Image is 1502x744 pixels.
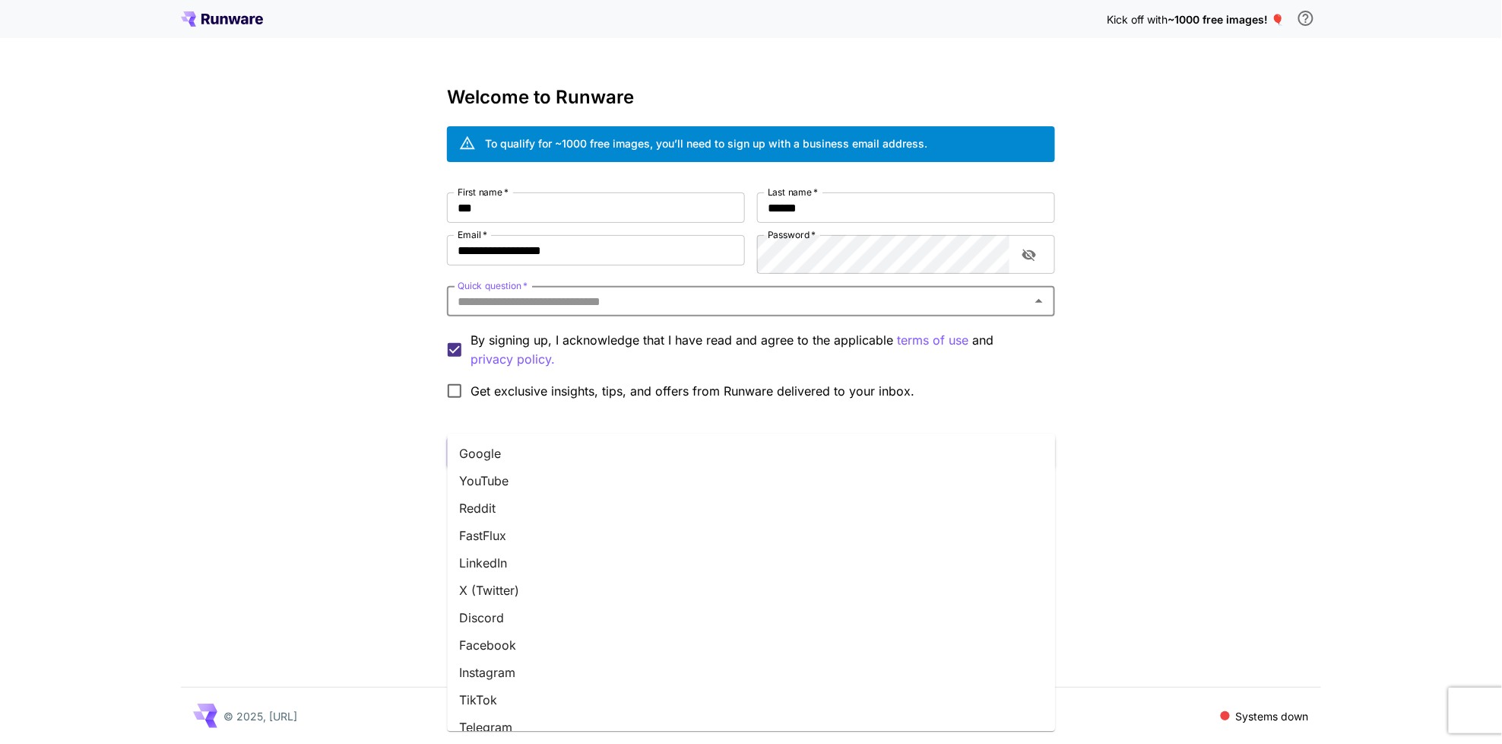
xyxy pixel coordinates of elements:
p: privacy policy. [471,350,555,369]
li: Discord [447,604,1055,631]
button: By signing up, I acknowledge that I have read and agree to the applicable terms of use and [471,350,555,369]
label: Last name [768,186,818,199]
span: Kick off with [1107,13,1168,26]
p: By signing up, I acknowledge that I have read and agree to the applicable and [471,331,1043,369]
label: Quick question [458,279,528,292]
button: By signing up, I acknowledge that I have read and agree to the applicable and privacy policy. [897,331,968,350]
p: © 2025, [URL] [223,708,297,724]
label: Password [768,228,816,241]
span: ~1000 free images! 🎈 [1168,13,1285,26]
li: TikTok [447,686,1055,714]
button: Close [1028,291,1050,312]
button: In order to qualify for free credit, you need to sign up with a business email address and click ... [1291,3,1321,33]
li: LinkedIn [447,549,1055,577]
div: To qualify for ~1000 free images, you’ll need to sign up with a business email address. [485,135,927,151]
p: terms of use [897,331,968,350]
span: Get exclusive insights, tips, and offers from Runware delivered to your inbox. [471,382,914,400]
label: Email [458,228,487,241]
li: Instagram [447,659,1055,686]
label: First name [458,186,509,199]
p: Systems down [1236,708,1309,724]
li: YouTube [447,467,1055,494]
li: Reddit [447,494,1055,522]
li: X (Twitter) [447,577,1055,604]
h3: Welcome to Runware [447,87,1055,108]
li: FastFlux [447,522,1055,549]
li: Telegram [447,714,1055,741]
li: Facebook [447,631,1055,659]
li: Google [447,440,1055,467]
button: toggle password visibility [1016,241,1043,269]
